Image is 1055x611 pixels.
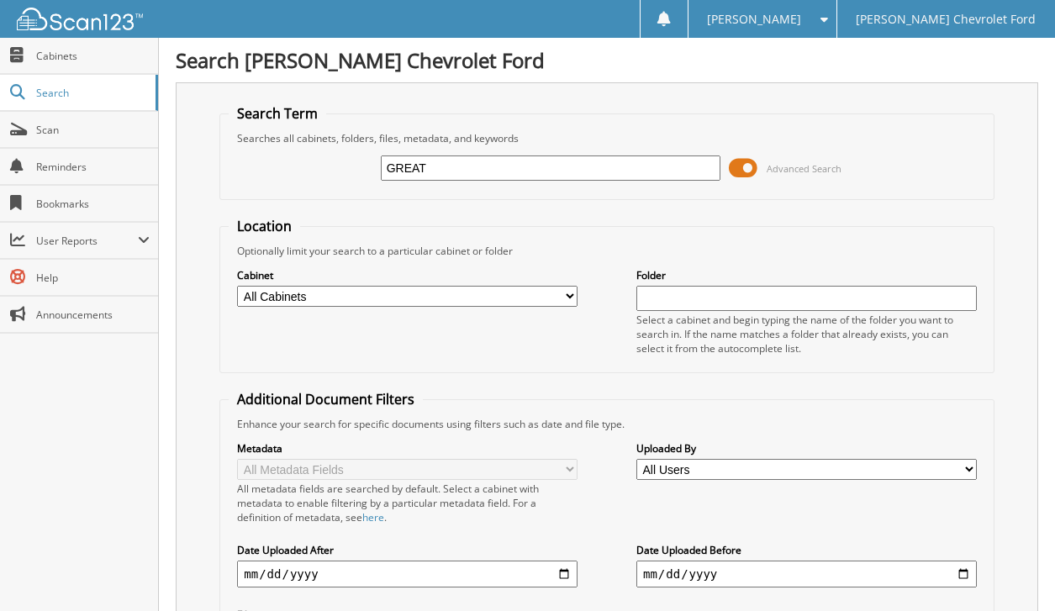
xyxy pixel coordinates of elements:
[176,46,1038,74] h1: Search [PERSON_NAME] Chevrolet Ford
[767,162,841,175] span: Advanced Search
[36,308,150,322] span: Announcements
[636,441,977,456] label: Uploaded By
[636,561,977,587] input: end
[229,217,300,235] legend: Location
[707,14,801,24] span: [PERSON_NAME]
[229,417,984,431] div: Enhance your search for specific documents using filters such as date and file type.
[362,510,384,524] a: here
[36,49,150,63] span: Cabinets
[36,197,150,211] span: Bookmarks
[636,313,977,356] div: Select a cabinet and begin typing the name of the folder you want to search in. If the name match...
[36,123,150,137] span: Scan
[636,543,977,557] label: Date Uploaded Before
[856,14,1036,24] span: [PERSON_NAME] Chevrolet Ford
[237,482,578,524] div: All metadata fields are searched by default. Select a cabinet with metadata to enable filtering b...
[237,561,578,587] input: start
[229,244,984,258] div: Optionally limit your search to a particular cabinet or folder
[237,441,578,456] label: Metadata
[237,543,578,557] label: Date Uploaded After
[229,131,984,145] div: Searches all cabinets, folders, files, metadata, and keywords
[237,268,578,282] label: Cabinet
[36,271,150,285] span: Help
[36,234,138,248] span: User Reports
[229,104,326,123] legend: Search Term
[36,160,150,174] span: Reminders
[229,390,423,408] legend: Additional Document Filters
[636,268,977,282] label: Folder
[17,8,143,30] img: scan123-logo-white.svg
[36,86,147,100] span: Search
